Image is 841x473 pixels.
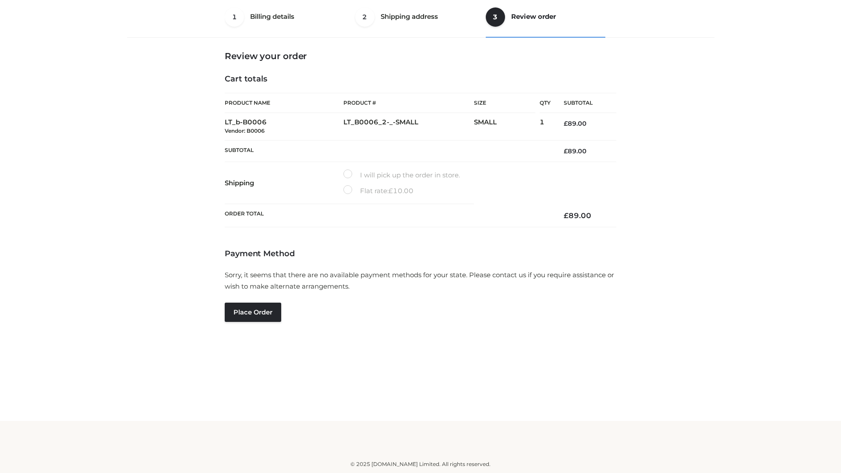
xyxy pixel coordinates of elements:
span: £ [564,147,568,155]
th: Size [474,93,535,113]
button: Place order [225,303,281,322]
small: Vendor: B0006 [225,127,265,134]
td: LT_B0006_2-_-SMALL [343,113,474,141]
span: £ [564,211,569,220]
th: Product Name [225,93,343,113]
th: Subtotal [551,93,616,113]
th: Subtotal [225,140,551,162]
div: © 2025 [DOMAIN_NAME] Limited. All rights reserved. [130,460,711,469]
th: Qty [540,93,551,113]
td: 1 [540,113,551,141]
h4: Payment Method [225,249,616,259]
label: I will pick up the order in store. [343,169,460,181]
bdi: 89.00 [564,120,587,127]
bdi: 89.00 [564,211,591,220]
th: Shipping [225,162,343,204]
th: Order Total [225,204,551,227]
span: Sorry, it seems that there are no available payment methods for your state. Please contact us if ... [225,271,614,290]
span: £ [389,187,393,195]
label: Flat rate: [343,185,413,197]
bdi: 89.00 [564,147,587,155]
h3: Review your order [225,51,616,61]
span: £ [564,120,568,127]
h4: Cart totals [225,74,616,84]
td: SMALL [474,113,540,141]
bdi: 10.00 [389,187,413,195]
td: LT_b-B0006 [225,113,343,141]
th: Product # [343,93,474,113]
